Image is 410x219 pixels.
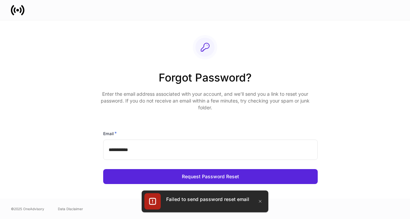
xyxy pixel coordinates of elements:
span: © 2025 OneAdvisory [11,206,44,212]
div: Failed to send password reset email [166,196,249,203]
p: Enter the email address associated with your account, and we’ll send you a link to reset your pas... [98,91,312,111]
h2: Forgot Password? [98,70,312,91]
button: Request Password Reset [103,169,318,184]
h6: Email [103,130,117,137]
a: Data Disclaimer [58,206,83,212]
div: Request Password Reset [182,173,239,180]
